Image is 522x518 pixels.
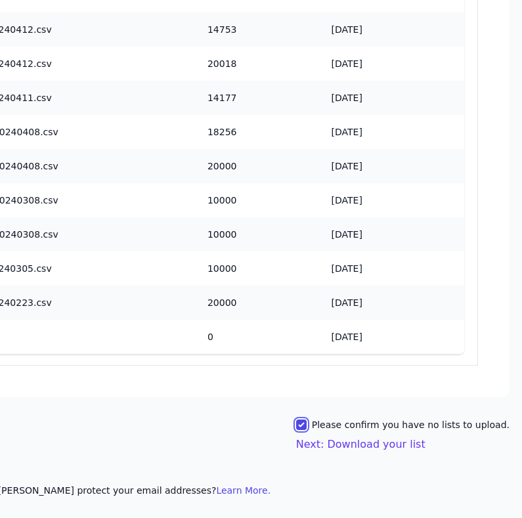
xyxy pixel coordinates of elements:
td: 10000 [192,183,316,217]
td: [DATE] [316,47,464,81]
td: [DATE] [316,320,464,354]
label: Please confirm you have no lists to upload. [312,418,510,431]
td: 10000 [192,251,316,286]
td: 20000 [192,149,316,183]
td: [DATE] [316,286,464,320]
td: [DATE] [316,251,464,286]
td: 0 [192,320,316,354]
td: [DATE] [316,217,464,251]
td: 14753 [192,12,316,47]
td: [DATE] [316,115,464,149]
button: Next: Download your list [296,437,425,452]
td: [DATE] [316,81,464,115]
td: [DATE] [316,149,464,183]
td: 14177 [192,81,316,115]
td: [DATE] [316,12,464,47]
td: 10000 [192,217,316,251]
td: 20018 [192,47,316,81]
td: 18256 [192,115,316,149]
button: Learn More. [216,484,271,497]
td: 20000 [192,286,316,320]
td: [DATE] [316,183,464,217]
